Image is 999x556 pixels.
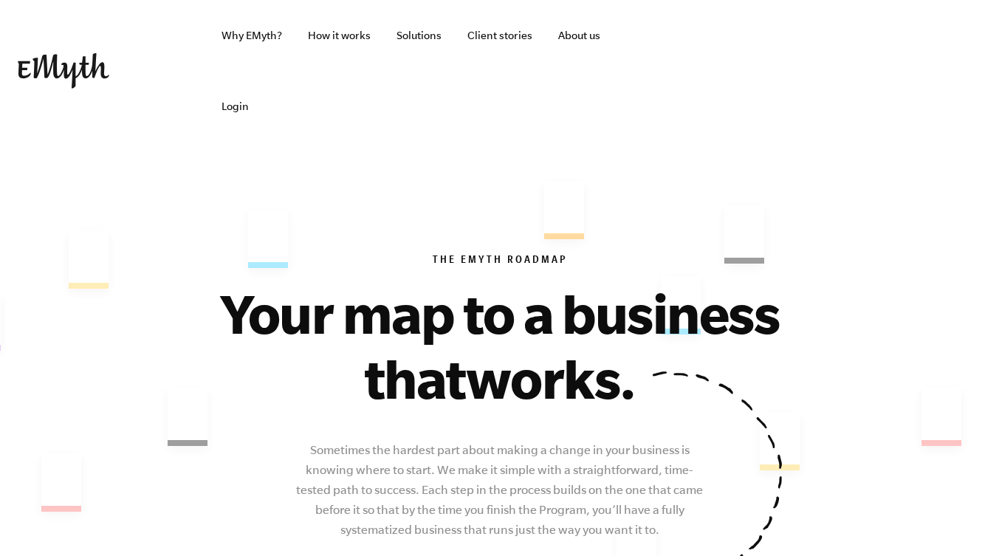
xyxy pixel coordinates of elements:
[175,281,825,411] h1: Your map to a business that
[210,71,261,142] a: Login
[466,347,636,409] span: works.
[925,485,999,556] iframe: Chat Widget
[826,55,981,87] iframe: Embedded CTA
[18,53,109,89] img: EMyth
[51,254,949,269] h6: The EMyth Roadmap
[664,55,819,87] iframe: Embedded CTA
[294,440,706,540] p: Sometimes the hardest part about making a change in your business is knowing where to start. We m...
